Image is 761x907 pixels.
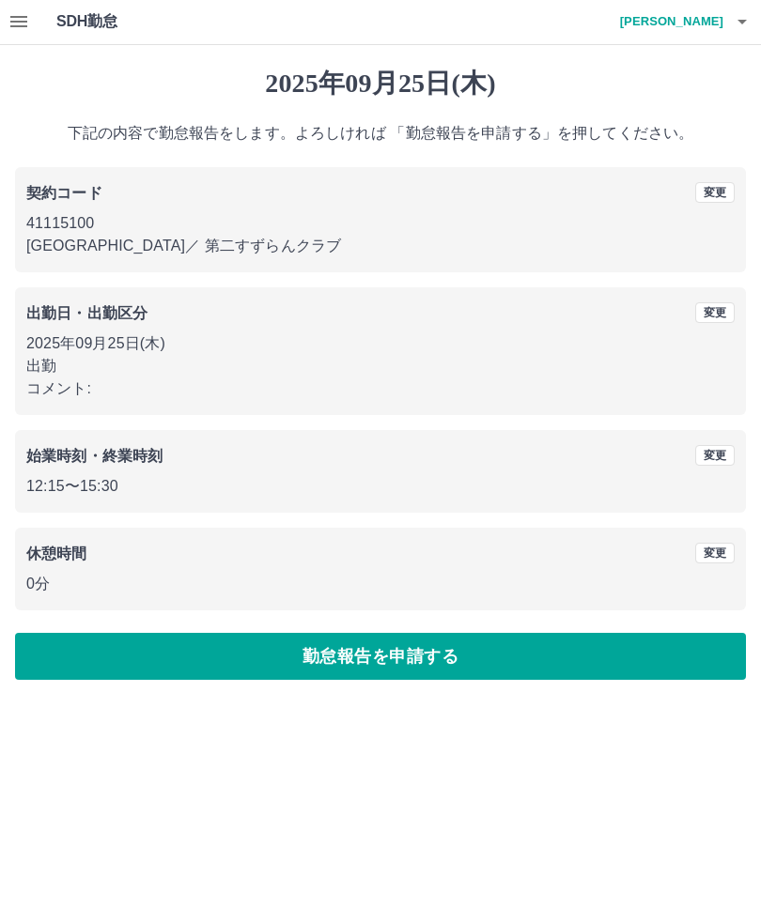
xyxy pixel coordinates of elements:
button: 変更 [695,303,735,324]
p: 2025年09月25日(木) [26,333,735,356]
p: 0分 [26,574,735,596]
button: 変更 [695,183,735,204]
p: 41115100 [26,213,735,236]
p: 出勤 [26,356,735,378]
button: 勤怠報告を申請する [15,634,746,681]
p: 12:15 〜 15:30 [26,476,735,499]
b: 休憩時間 [26,546,87,562]
b: 始業時刻・終業時刻 [26,449,163,465]
button: 変更 [695,446,735,467]
p: 下記の内容で勤怠報告をします。よろしければ 「勤怠報告を申請する」を押してください。 [15,123,746,146]
button: 変更 [695,544,735,564]
p: [GEOGRAPHIC_DATA] ／ 第二すずらんクラブ [26,236,735,258]
p: コメント: [26,378,735,401]
b: 出勤日・出勤区分 [26,306,148,322]
b: 契約コード [26,186,102,202]
h1: 2025年09月25日(木) [15,69,746,100]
